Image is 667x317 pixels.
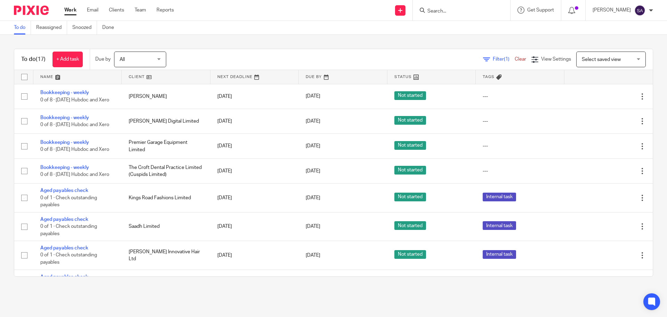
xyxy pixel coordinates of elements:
img: svg%3E [634,5,645,16]
span: [DATE] [306,224,320,229]
span: Internal task [483,193,516,201]
span: 0 of 8 · [DATE] Hubdoc and Xero [40,147,109,152]
td: [PERSON_NAME] [122,84,210,109]
span: Not started [394,91,426,100]
img: Pixie [14,6,49,15]
a: Bookkeeping - weekly [40,165,89,170]
a: Aged payables check [40,275,88,279]
td: Premier Garage Equipment Limited [122,270,210,298]
span: View Settings [541,57,571,62]
span: All [120,57,125,62]
a: Done [102,21,119,34]
span: Not started [394,193,426,201]
span: Internal task [483,221,516,230]
span: Internal task [483,250,516,259]
span: (1) [504,57,509,62]
a: Bookkeeping - weekly [40,140,89,145]
span: Filter [493,57,515,62]
span: 0 of 8 · [DATE] Hubdoc and Xero [40,172,109,177]
span: Tags [483,75,495,79]
td: Kings Road Fashions Limited [122,184,210,212]
a: + Add task [53,52,83,67]
td: The Croft Dental Practice Limited (Cuspids Limited) [122,158,210,183]
a: Reports [156,7,174,14]
a: Bookkeeping - weekly [40,115,89,120]
a: To do [14,21,31,34]
a: Snoozed [72,21,97,34]
td: [DATE] [210,241,299,270]
h1: To do [21,56,46,63]
a: Aged payables check [40,188,88,193]
span: [DATE] [306,253,320,258]
p: Due by [95,56,111,63]
td: [DATE] [210,158,299,183]
td: Saadh Limited [122,212,210,241]
div: --- [483,93,557,100]
a: Reassigned [36,21,67,34]
input: Search [427,8,489,15]
span: 0 of 8 · [DATE] Hubdoc and Xero [40,98,109,102]
div: --- [483,118,557,125]
span: Not started [394,166,426,175]
span: [DATE] [306,119,320,124]
td: [PERSON_NAME] Digital Limited [122,109,210,133]
span: Not started [394,141,426,150]
span: 0 of 1 · Check outstanding payables [40,253,97,265]
span: (17) [36,56,46,62]
a: Email [87,7,98,14]
a: Clients [109,7,124,14]
span: Not started [394,221,426,230]
span: Get Support [527,8,554,13]
a: Aged payables check [40,246,88,250]
span: Not started [394,116,426,125]
span: [DATE] [306,169,320,173]
td: [DATE] [210,212,299,241]
a: Team [135,7,146,14]
p: [PERSON_NAME] [593,7,631,14]
span: 0 of 8 · [DATE] Hubdoc and Xero [40,122,109,127]
a: Bookkeeping - weekly [40,90,89,95]
span: 0 of 1 · Check outstanding payables [40,195,97,208]
td: Premier Garage Equipment Limited [122,134,210,158]
a: Clear [515,57,526,62]
td: [DATE] [210,270,299,298]
span: Select saved view [582,57,621,62]
span: [DATE] [306,195,320,200]
td: [DATE] [210,184,299,212]
a: Aged payables check [40,217,88,222]
td: [PERSON_NAME] Innovative Hair Ltd [122,241,210,270]
td: [DATE] [210,109,299,133]
td: [DATE] [210,134,299,158]
span: Not started [394,250,426,259]
span: 0 of 1 · Check outstanding payables [40,224,97,236]
span: [DATE] [306,144,320,148]
div: --- [483,142,557,149]
a: Work [64,7,77,14]
div: --- [483,168,557,175]
td: [DATE] [210,84,299,109]
span: [DATE] [306,94,320,99]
